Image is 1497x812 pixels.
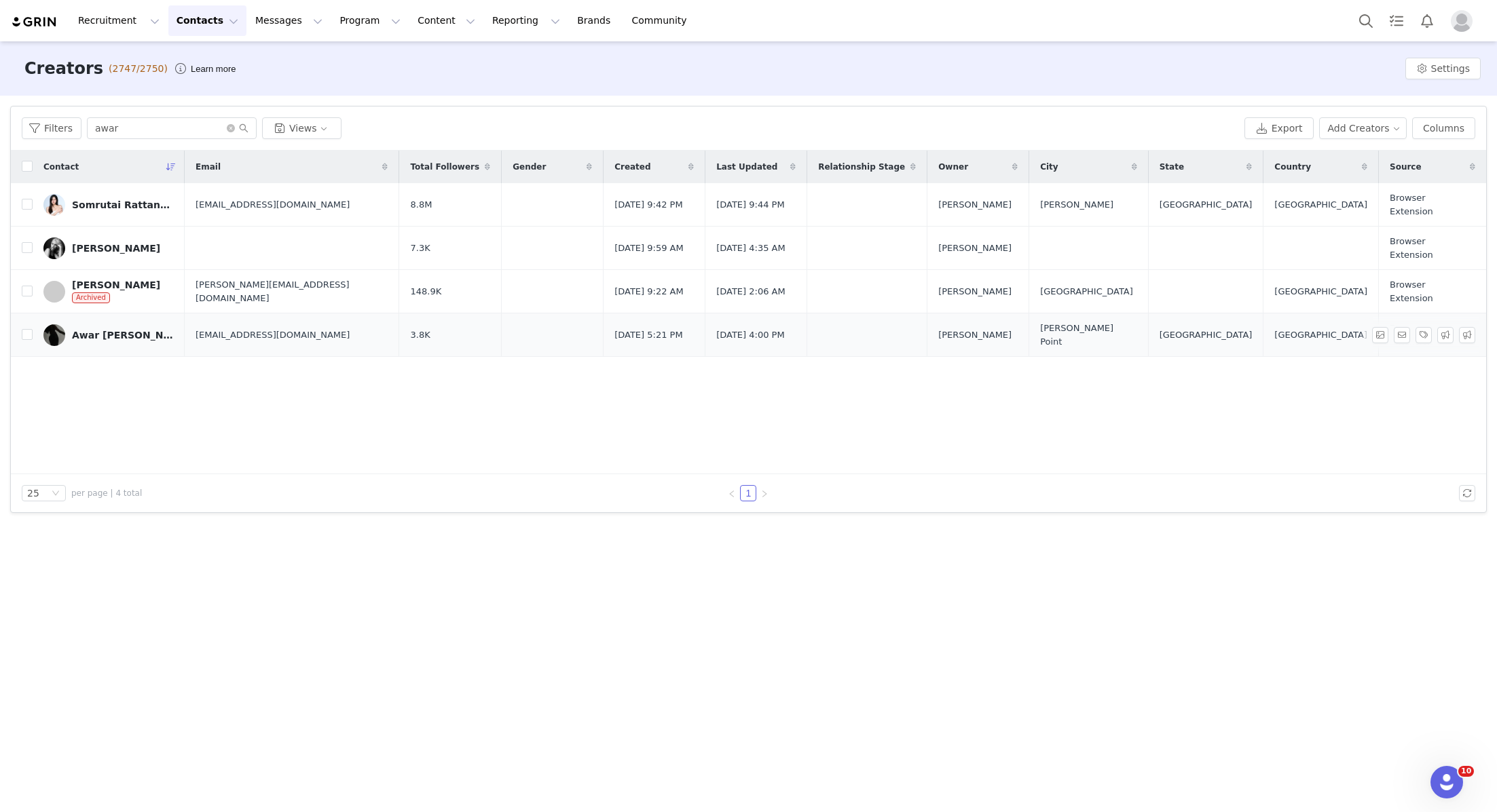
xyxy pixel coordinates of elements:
a: Community [624,5,701,36]
i: icon: down [52,489,60,499]
button: Notifications [1412,5,1442,36]
span: [GEOGRAPHIC_DATA] [1040,285,1133,298]
span: State [1160,161,1184,173]
a: Somrutai Rattanawaraha [43,194,174,216]
span: (2747/2750) [109,62,168,76]
span: Archived [72,292,110,303]
span: [DATE] 4:00 PM [716,328,784,342]
span: Browser Extension [1390,278,1470,305]
img: grin logo [11,16,58,28]
li: Next Page [756,485,773,501]
a: [PERSON_NAME] [43,237,174,259]
span: Total Followers [410,161,479,173]
i: icon: search [239,123,248,133]
a: Brands [569,5,623,36]
span: Browser Extension [1390,235,1470,261]
span: Created [614,161,650,173]
div: [PERSON_NAME] [72,243,160,254]
span: [PERSON_NAME] [938,328,1012,342]
span: Owner [938,161,968,173]
div: 25 [27,486,39,501]
span: [GEOGRAPHIC_DATA] [1160,198,1253,212]
button: Columns [1412,117,1475,139]
span: [PERSON_NAME][EMAIL_ADDRESS][DOMAIN_NAME] [196,278,388,305]
span: Browser Extension [1390,322,1470,348]
span: Country [1274,161,1311,173]
img: 7146bac2-44c6-4c10-86bd-9f5a18460751.jpg [43,324,65,346]
button: Program [331,5,409,36]
button: Reporting [484,5,568,36]
button: Settings [1405,58,1481,79]
h3: Creators [24,56,103,81]
span: [EMAIL_ADDRESS][DOMAIN_NAME] [196,328,350,342]
span: Relationship Stage [818,161,905,173]
a: Tasks [1382,5,1411,36]
iframe: Intercom live chat [1430,766,1463,798]
button: Contacts [168,5,246,36]
span: [PERSON_NAME] Point [1040,322,1137,348]
span: [PERSON_NAME] [938,198,1012,212]
div: Tooltip anchor [188,62,238,76]
span: [DATE] 9:42 PM [614,198,682,212]
span: [PERSON_NAME] [1040,198,1113,212]
a: [PERSON_NAME]Archived [43,279,174,304]
span: [DATE] 9:59 AM [614,241,684,255]
span: [GEOGRAPHIC_DATA] [1274,198,1367,212]
button: Profile [1443,10,1486,32]
span: Contact [43,161,79,173]
span: [PERSON_NAME] [938,285,1012,298]
span: 8.8M [410,198,432,212]
span: Last Updated [716,161,777,173]
span: City [1040,161,1058,173]
button: Content [409,5,483,36]
span: [DATE] 2:06 AM [716,285,786,298]
span: Send Email [1394,327,1416,343]
li: 1 [740,485,756,501]
div: Awar [PERSON_NAME] [72,330,174,341]
span: Source [1390,161,1422,173]
span: [GEOGRAPHIC_DATA] [1274,328,1367,342]
span: 3.8K [410,328,430,342]
button: Views [262,117,341,139]
span: [GEOGRAPHIC_DATA] [1160,328,1253,342]
input: Search... [87,117,257,139]
img: 6621d9ec-8c45-4cf0-a8e7-7722ccf40e23.jpg [43,194,65,216]
img: placeholder-profile.jpg [1451,10,1473,32]
span: 148.9K [410,285,441,298]
button: Add Creators [1319,117,1407,139]
button: Export [1244,117,1314,139]
i: icon: left [728,490,736,498]
span: [EMAIL_ADDRESS][DOMAIN_NAME] [196,198,350,212]
span: [DATE] 9:44 PM [716,198,784,212]
div: [PERSON_NAME] [72,279,160,290]
span: Gender [513,161,546,173]
div: Somrutai Rattanawaraha [72,199,174,210]
span: [DATE] 4:35 AM [716,241,786,255]
button: Recruitment [70,5,168,36]
span: 7.3K [410,241,430,255]
a: Awar [PERSON_NAME] [43,324,174,346]
span: [DATE] 9:22 AM [614,285,684,298]
i: icon: right [760,490,769,498]
a: 1 [741,486,756,501]
button: Messages [247,5,331,36]
button: Search [1351,5,1381,36]
li: Previous Page [724,485,740,501]
span: Browser Extension [1390,191,1470,218]
span: per page | 4 total [71,487,142,499]
span: Email [196,161,221,173]
i: icon: close-circle [227,124,235,132]
img: 5c41db67-5672-4173-8d5c-2f568f075f94.jpg [43,237,65,259]
button: Filters [22,117,81,139]
span: [DATE] 5:21 PM [614,328,682,342]
span: [GEOGRAPHIC_DATA] [1274,285,1367,298]
span: [PERSON_NAME] [938,241,1012,255]
span: 10 [1458,766,1474,777]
